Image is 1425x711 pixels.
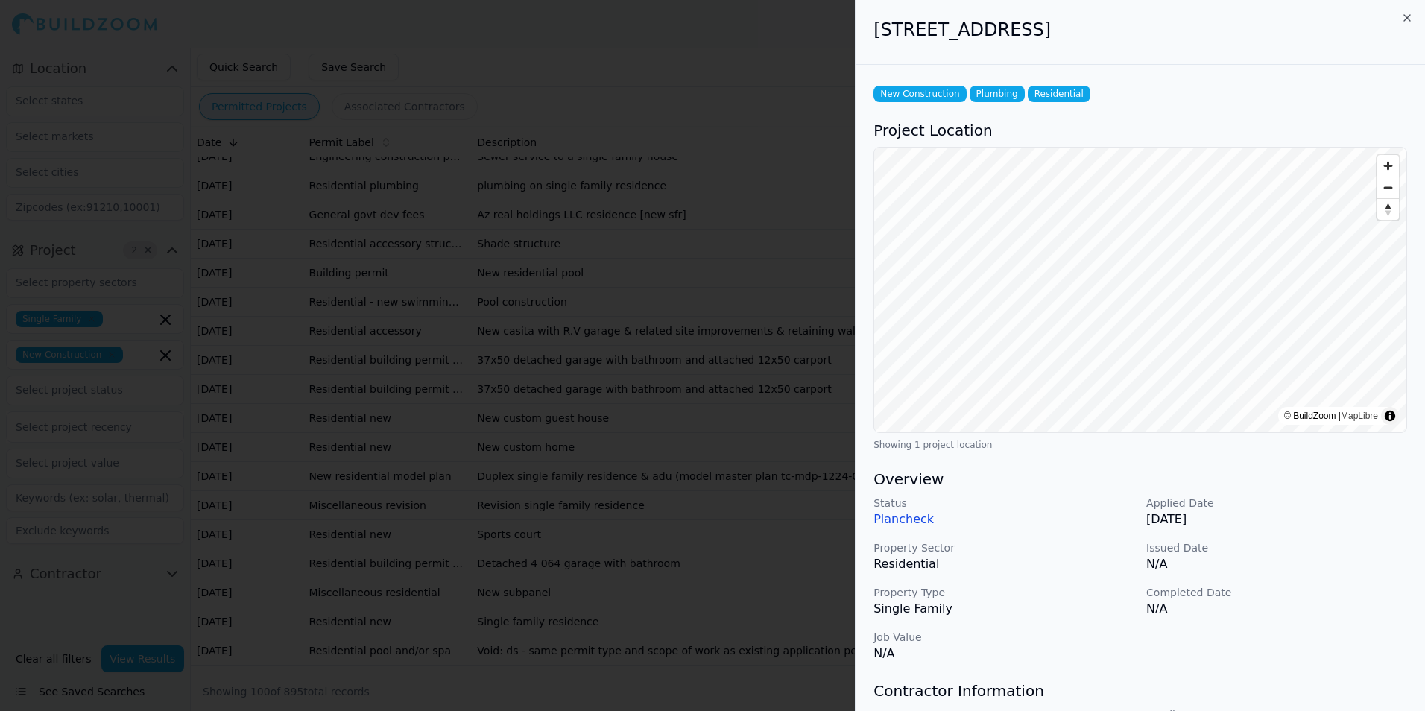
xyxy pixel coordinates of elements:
span: Plumbing [970,86,1025,102]
a: MapLibre [1341,411,1378,421]
summary: Toggle attribution [1381,407,1399,425]
p: Status [873,496,1134,511]
p: N/A [1146,600,1407,618]
button: Reset bearing to north [1377,198,1399,220]
h2: [STREET_ADDRESS] [873,18,1407,42]
p: Plancheck [873,511,1134,528]
span: Residential [1028,86,1090,102]
h3: Project Location [873,120,1407,141]
button: Zoom out [1377,177,1399,198]
p: Completed Date [1146,585,1407,600]
p: Job Value [873,630,1134,645]
p: Applied Date [1146,496,1407,511]
canvas: Map [874,148,1406,432]
p: [DATE] [1146,511,1407,528]
p: Issued Date [1146,540,1407,555]
p: Residential [873,555,1134,573]
p: N/A [873,645,1134,663]
div: © BuildZoom | [1284,408,1378,423]
button: Zoom in [1377,155,1399,177]
p: Single Family [873,600,1134,618]
p: Property Sector [873,540,1134,555]
div: Showing 1 project location [873,439,1407,451]
h3: Overview [873,469,1407,490]
h3: Contractor Information [873,680,1407,701]
p: N/A [1146,555,1407,573]
p: Property Type [873,585,1134,600]
span: New Construction [873,86,966,102]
